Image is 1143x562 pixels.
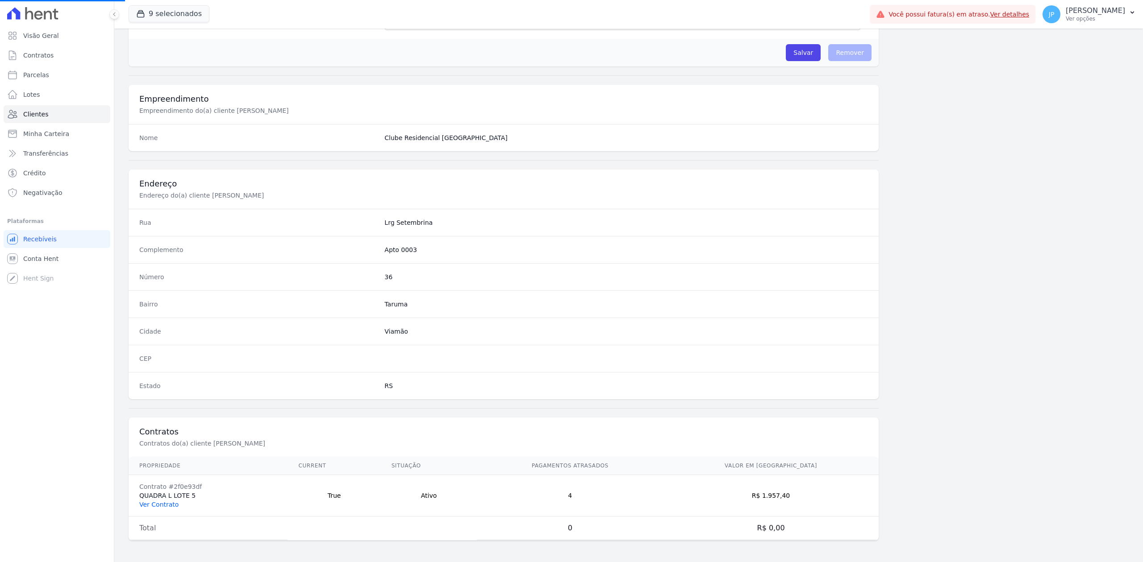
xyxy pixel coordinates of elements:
[384,245,868,254] dd: Apto 0003
[663,457,879,475] th: Valor em [GEOGRAPHIC_DATA]
[1049,11,1055,17] span: JP
[129,517,288,540] td: Total
[786,44,821,61] input: Salvar
[663,475,879,517] td: R$ 1.957,40
[23,90,40,99] span: Lotes
[23,149,68,158] span: Transferências
[4,250,110,268] a: Conta Hent
[384,381,868,390] dd: RS
[7,216,107,227] div: Plataformas
[477,457,663,475] th: Pagamentos Atrasados
[139,327,377,336] dt: Cidade
[477,517,663,540] td: 0
[139,245,377,254] dt: Complemento
[23,129,69,138] span: Minha Carteira
[139,273,377,281] dt: Número
[384,300,868,309] dd: Taruma
[4,46,110,64] a: Contratos
[4,230,110,248] a: Recebíveis
[477,475,663,517] td: 4
[4,27,110,45] a: Visão Geral
[384,273,868,281] dd: 36
[139,381,377,390] dt: Estado
[384,327,868,336] dd: Viamão
[381,457,477,475] th: Situação
[4,86,110,103] a: Lotes
[4,164,110,182] a: Crédito
[1066,6,1125,15] p: [PERSON_NAME]
[23,235,57,244] span: Recebíveis
[828,44,872,61] span: Remover
[139,426,868,437] h3: Contratos
[139,354,377,363] dt: CEP
[990,11,1030,18] a: Ver detalhes
[4,184,110,202] a: Negativação
[139,191,439,200] p: Endereço do(a) cliente [PERSON_NAME]
[288,457,380,475] th: Current
[129,5,209,22] button: 9 selecionados
[23,188,63,197] span: Negativação
[23,70,49,79] span: Parcelas
[1035,2,1143,27] button: JP [PERSON_NAME] Ver opções
[4,105,110,123] a: Clientes
[129,475,288,517] td: QUADRA L LOTE 5
[129,457,288,475] th: Propriedade
[23,254,58,263] span: Conta Hent
[4,125,110,143] a: Minha Carteira
[4,66,110,84] a: Parcelas
[139,178,868,189] h3: Endereço
[288,475,380,517] td: True
[23,31,59,40] span: Visão Geral
[23,51,54,60] span: Contratos
[139,94,868,104] h3: Empreendimento
[1066,15,1125,22] p: Ver opções
[139,482,277,491] div: Contrato #2f0e93df
[139,133,377,142] dt: Nome
[889,10,1029,19] span: Você possui fatura(s) em atraso.
[139,218,377,227] dt: Rua
[384,133,868,142] dd: Clube Residencial [GEOGRAPHIC_DATA]
[139,106,439,115] p: Empreendimento do(a) cliente [PERSON_NAME]
[663,517,879,540] td: R$ 0,00
[23,169,46,178] span: Crédito
[139,501,179,508] a: Ver Contrato
[384,218,868,227] dd: Lrg Setembrina
[139,439,439,448] p: Contratos do(a) cliente [PERSON_NAME]
[139,300,377,309] dt: Bairro
[23,110,48,119] span: Clientes
[381,475,477,517] td: Ativo
[4,145,110,162] a: Transferências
